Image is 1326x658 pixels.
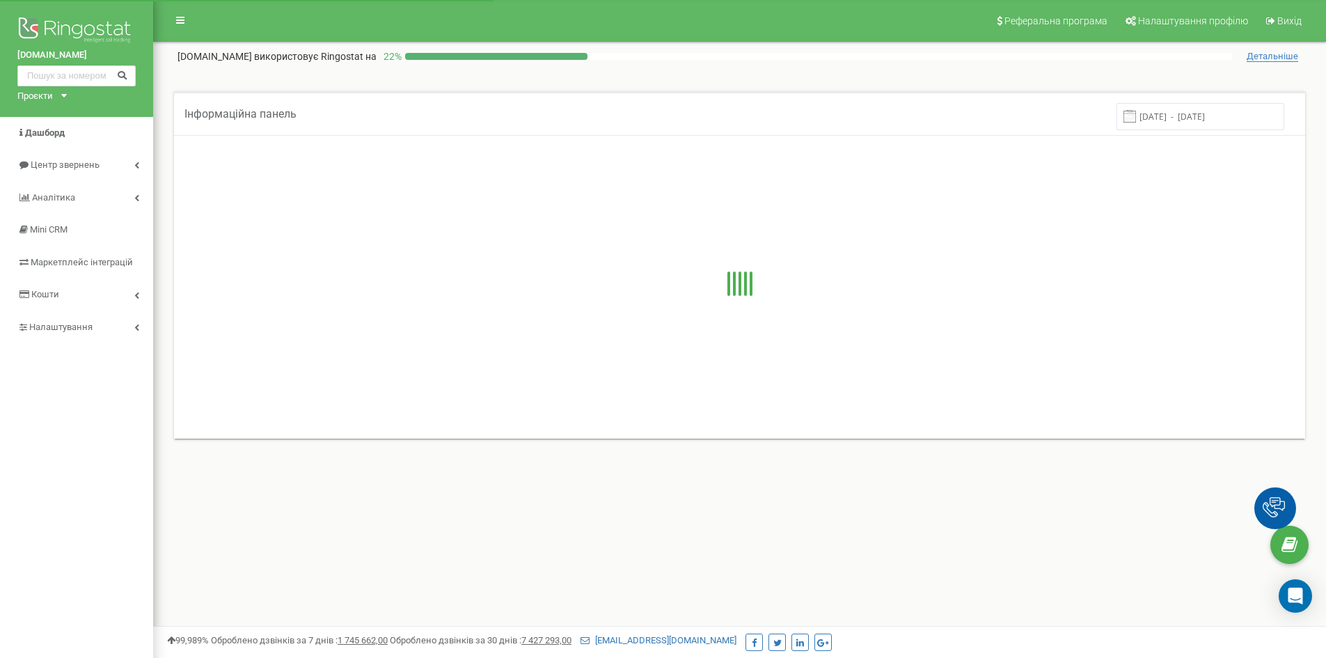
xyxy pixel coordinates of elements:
[521,635,571,645] u: 7 427 293,00
[1277,15,1302,26] span: Вихід
[211,635,388,645] span: Оброблено дзвінків за 7 днів :
[377,49,405,63] p: 22 %
[167,635,209,645] span: 99,989%
[1247,51,1298,62] span: Детальніше
[254,51,377,62] span: використовує Ringostat на
[184,107,297,120] span: Інформаційна панель
[17,14,136,49] img: Ringostat logo
[30,224,68,235] span: Mini CRM
[25,127,65,138] span: Дашборд
[1004,15,1107,26] span: Реферальна програма
[177,49,377,63] p: [DOMAIN_NAME]
[31,159,100,170] span: Центр звернень
[29,322,93,332] span: Налаштування
[31,257,133,267] span: Маркетплейс інтеграцій
[17,49,136,62] a: [DOMAIN_NAME]
[31,289,59,299] span: Кошти
[1138,15,1248,26] span: Налаштування профілю
[581,635,736,645] a: [EMAIL_ADDRESS][DOMAIN_NAME]
[32,192,75,203] span: Аналiтика
[17,90,53,103] div: Проєкти
[17,65,136,86] input: Пошук за номером
[390,635,571,645] span: Оброблено дзвінків за 30 днів :
[338,635,388,645] u: 1 745 662,00
[1279,579,1312,613] div: Open Intercom Messenger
